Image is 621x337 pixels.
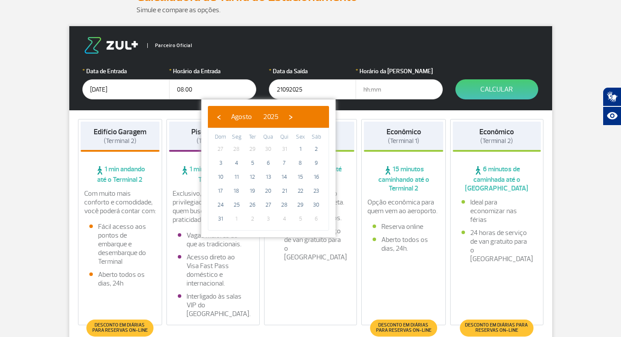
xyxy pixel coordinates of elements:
[245,212,259,226] span: 2
[178,231,248,248] li: Vagas maiores do que as tradicionais.
[173,189,254,224] p: Exclusivo, com localização privilegiada e ideal para quem busca conforto e praticidade.
[455,79,538,99] button: Calcular
[230,212,244,226] span: 1
[293,198,307,212] span: 29
[278,142,292,156] span: 31
[275,227,346,262] li: 24 horas de serviço de van gratuito para o [GEOGRAPHIC_DATA]
[261,170,275,184] span: 13
[136,5,485,15] p: Simule e compare as opções.
[147,43,192,48] span: Parceiro Oficial
[82,79,170,99] input: dd/mm/aaaa
[245,170,259,184] span: 12
[261,184,275,198] span: 20
[91,323,149,333] span: Desconto em diárias para reservas on-line
[269,67,356,76] label: Data da Saída
[293,170,307,184] span: 15
[214,156,227,170] span: 3
[178,292,248,318] li: Interligado às salas VIP do [GEOGRAPHIC_DATA].
[292,133,309,142] th: weekday
[278,184,292,198] span: 21
[89,222,151,266] li: Fácil acesso aos pontos de embarque e desembarque do Terminal
[367,198,440,215] p: Opção econômica para quem vem ao aeroporto.
[178,253,248,288] li: Acesso direto ao Visa Fast Pass doméstico e internacional.
[309,184,323,198] span: 23
[309,156,323,170] span: 9
[245,184,259,198] span: 19
[214,198,227,212] span: 24
[356,67,443,76] label: Horário da [PERSON_NAME]
[603,87,621,106] button: Abrir tradutor de língua de sinais.
[258,110,284,123] button: 2025
[214,184,227,198] span: 17
[94,127,146,136] strong: Edifício Garagem
[261,156,275,170] span: 6
[453,165,541,193] span: 6 minutos de caminhada até o [GEOGRAPHIC_DATA]
[388,137,419,145] span: (Terminal 1)
[230,170,244,184] span: 11
[480,137,513,145] span: (Terminal 2)
[276,133,292,142] th: weekday
[214,212,227,226] span: 31
[364,165,443,193] span: 15 minutos caminhando até o Terminal 2
[373,235,434,253] li: Aberto todos os dias, 24h.
[81,165,160,184] span: 1 min andando até o Terminal 2
[84,189,156,215] p: Com muito mais conforto e comodidade, você poderá contar com:
[462,198,532,224] li: Ideal para economizar nas férias
[230,156,244,170] span: 4
[308,133,324,142] th: weekday
[309,142,323,156] span: 2
[269,79,356,99] input: dd/mm/aaaa
[230,198,244,212] span: 25
[374,323,432,333] span: Desconto em diárias para reservas on-line
[373,222,434,231] li: Reserva online
[191,127,234,136] strong: Piso Premium
[212,111,297,120] bs-datepicker-navigation-view: ​ ​ ​
[201,99,336,237] bs-datepicker-container: calendar
[309,170,323,184] span: 16
[263,112,278,121] span: 2025
[230,142,244,156] span: 28
[244,133,261,142] th: weekday
[309,198,323,212] span: 30
[230,184,244,198] span: 18
[462,228,532,263] li: 24 horas de serviço de van gratuito para o [GEOGRAPHIC_DATA]
[284,110,297,123] button: ›
[261,212,275,226] span: 3
[169,79,256,99] input: hh:mm
[278,170,292,184] span: 14
[293,142,307,156] span: 1
[261,198,275,212] span: 27
[293,156,307,170] span: 8
[278,198,292,212] span: 28
[89,270,151,288] li: Aberto todos os dias, 24h
[245,156,259,170] span: 5
[309,212,323,226] span: 6
[213,133,229,142] th: weekday
[261,133,277,142] th: weekday
[261,142,275,156] span: 30
[197,137,229,145] span: (Terminal 2)
[356,79,443,99] input: hh:mm
[231,112,252,121] span: Agosto
[387,127,421,136] strong: Econômico
[82,37,140,54] img: logo-zul.png
[278,212,292,226] span: 4
[603,106,621,126] button: Abrir recursos assistivos.
[464,323,529,333] span: Desconto em diárias para reservas on-line
[245,142,259,156] span: 29
[278,156,292,170] span: 7
[245,198,259,212] span: 26
[104,137,136,145] span: (Terminal 2)
[603,87,621,126] div: Plugin de acessibilidade da Hand Talk.
[169,67,256,76] label: Horário da Entrada
[214,170,227,184] span: 10
[214,142,227,156] span: 27
[229,133,245,142] th: weekday
[169,165,257,184] span: 1 min andando até o Terminal 2
[82,67,170,76] label: Data de Entrada
[212,110,225,123] button: ‹
[225,110,258,123] button: Agosto
[293,184,307,198] span: 22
